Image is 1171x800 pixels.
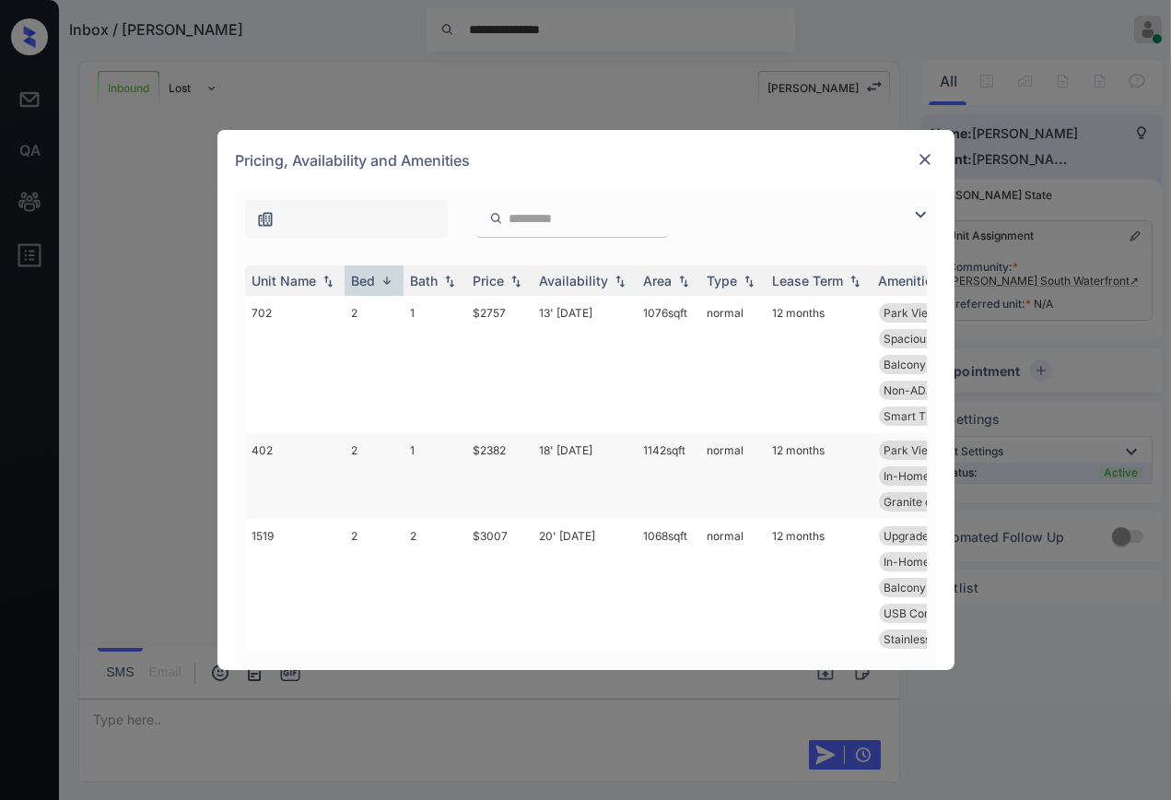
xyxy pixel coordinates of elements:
div: Lease Term [773,273,844,288]
div: Price [474,273,505,288]
span: Non-ADA Accessi... [884,383,986,397]
td: 20' [DATE] [533,519,637,656]
td: 2 [345,433,404,519]
td: $2757 [466,296,533,433]
td: normal [700,433,766,519]
img: sorting [846,275,864,288]
div: Pricing, Availability and Amenities [217,130,954,191]
span: Park View [884,443,938,457]
td: 2 [404,519,466,656]
td: 1519 [245,519,345,656]
div: Bed [352,273,376,288]
div: Area [644,273,673,288]
span: Balcony - Extra... [884,581,974,594]
td: 1 [404,433,466,519]
div: Amenities [879,273,941,288]
span: Upgrades: 2x2 [884,529,961,543]
img: sorting [378,274,396,288]
img: close [916,150,934,169]
img: icon-zuma [489,210,503,227]
td: 1 [404,296,466,433]
span: Spacious Closet [884,332,968,346]
td: 1076 sqft [637,296,700,433]
img: sorting [319,275,337,288]
img: icon-zuma [909,204,931,226]
div: Type [708,273,738,288]
div: Bath [411,273,439,288]
td: 12 months [766,519,872,656]
span: Park View [884,306,938,320]
img: sorting [740,275,758,288]
td: 2 [345,519,404,656]
div: Unit Name [252,273,317,288]
td: 12 months [766,296,872,433]
img: sorting [611,275,629,288]
span: In-Home Washer ... [884,555,984,569]
td: 702 [245,296,345,433]
td: 18' [DATE] [533,433,637,519]
div: Availability [540,273,609,288]
span: Granite counter... [884,495,974,509]
img: sorting [674,275,693,288]
td: normal [700,296,766,433]
td: 13' [DATE] [533,296,637,433]
td: $2382 [466,433,533,519]
td: $3007 [466,519,533,656]
td: 1068 sqft [637,519,700,656]
td: normal [700,519,766,656]
span: USB Compatible ... [884,606,981,620]
span: Stainless Steel... [884,632,969,646]
span: In-Home Washer ... [884,469,984,483]
img: sorting [440,275,459,288]
span: Smart Thermosta... [884,409,985,423]
img: icon-zuma [256,210,275,229]
td: 402 [245,433,345,519]
img: sorting [507,275,525,288]
td: 12 months [766,433,872,519]
td: 2 [345,296,404,433]
span: Balcony [884,358,927,371]
td: 1142 sqft [637,433,700,519]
